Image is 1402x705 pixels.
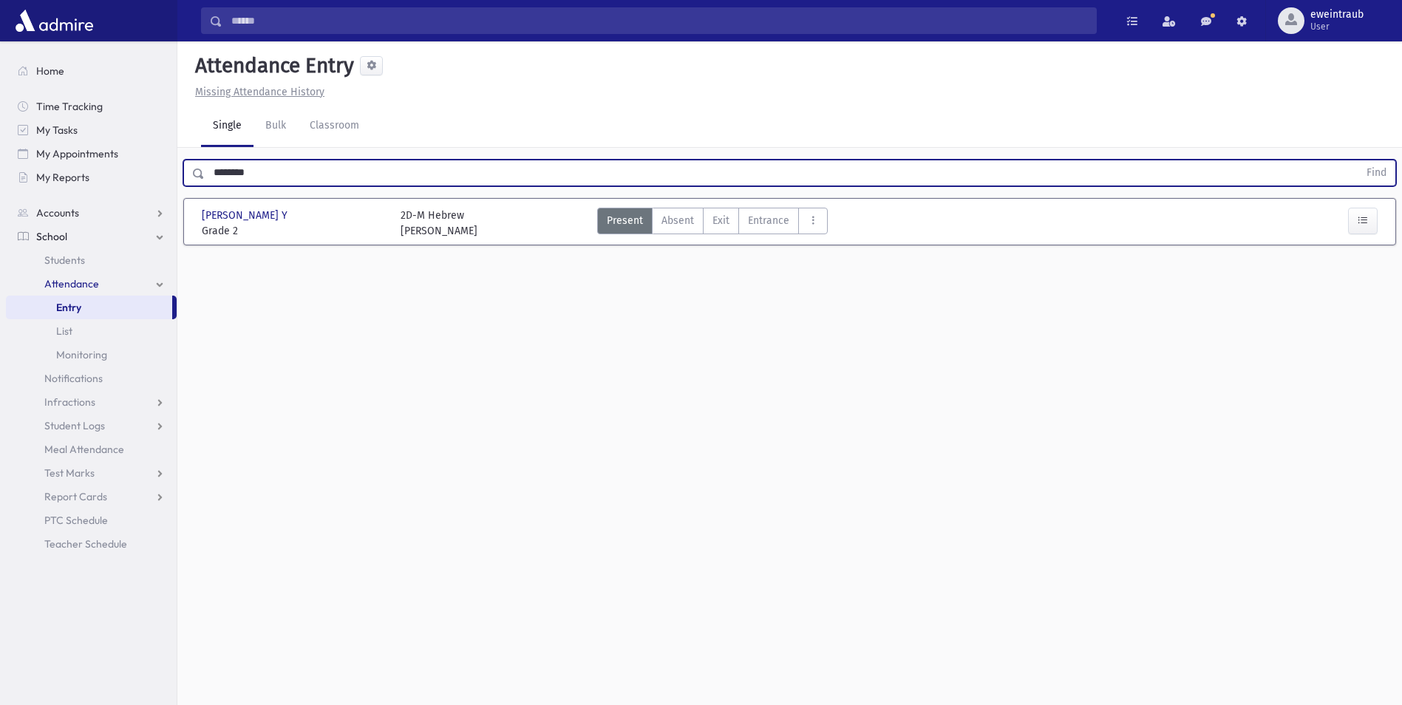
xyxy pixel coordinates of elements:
span: My Tasks [36,123,78,137]
a: Notifications [6,367,177,390]
div: AttTypes [597,208,828,239]
span: Present [607,213,643,228]
a: Single [201,106,253,147]
span: Accounts [36,206,79,219]
span: Absent [661,213,694,228]
a: My Tasks [6,118,177,142]
a: Entry [6,296,172,319]
a: Missing Attendance History [189,86,324,98]
span: Report Cards [44,490,107,503]
a: School [6,225,177,248]
span: Notifications [44,372,103,385]
span: Monitoring [56,348,107,361]
a: Accounts [6,201,177,225]
span: eweintraub [1310,9,1364,21]
a: Monitoring [6,343,177,367]
img: AdmirePro [12,6,97,35]
span: [PERSON_NAME] Y [202,208,290,223]
a: Meal Attendance [6,437,177,461]
a: My Appointments [6,142,177,166]
span: School [36,230,67,243]
span: Attendance [44,277,99,290]
a: Student Logs [6,414,177,437]
a: My Reports [6,166,177,189]
span: Infractions [44,395,95,409]
span: Exit [712,213,729,228]
a: Teacher Schedule [6,532,177,556]
a: Infractions [6,390,177,414]
span: User [1310,21,1364,33]
span: Student Logs [44,419,105,432]
div: 2D-M Hebrew [PERSON_NAME] [401,208,477,239]
h5: Attendance Entry [189,53,354,78]
a: Time Tracking [6,95,177,118]
span: My Appointments [36,147,118,160]
a: List [6,319,177,343]
span: Grade 2 [202,223,386,239]
input: Search [222,7,1096,34]
button: Find [1358,160,1395,185]
a: Attendance [6,272,177,296]
span: My Reports [36,171,89,184]
span: List [56,324,72,338]
u: Missing Attendance History [195,86,324,98]
span: Entry [56,301,81,314]
span: Meal Attendance [44,443,124,456]
span: Students [44,253,85,267]
a: Students [6,248,177,272]
span: PTC Schedule [44,514,108,527]
span: Entrance [748,213,789,228]
a: Test Marks [6,461,177,485]
a: Classroom [298,106,371,147]
a: Home [6,59,177,83]
a: Report Cards [6,485,177,508]
a: Bulk [253,106,298,147]
span: Time Tracking [36,100,103,113]
span: Test Marks [44,466,95,480]
a: PTC Schedule [6,508,177,532]
span: Teacher Schedule [44,537,127,551]
span: Home [36,64,64,78]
